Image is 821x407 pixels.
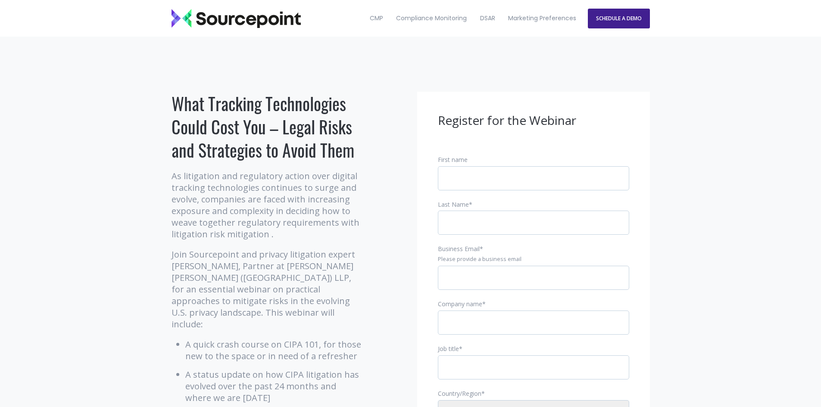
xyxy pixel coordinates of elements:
[172,92,363,162] h1: What Tracking Technologies Could Cost You – Legal Risks and Strategies to Avoid Them
[438,255,629,263] legend: Please provide a business email
[588,9,650,28] a: SCHEDULE A DEMO
[438,389,481,398] span: Country/Region
[185,339,363,362] li: A quick crash course on CIPA 101, for those new to the space or in need of a refresher
[438,245,480,253] span: Business Email
[172,9,301,28] img: Sourcepoint_logo_black_transparent (2)-2
[438,112,629,129] h3: Register for the Webinar
[172,170,363,240] p: As litigation and regulatory action over digital tracking technologies continues to surge and evo...
[438,300,482,308] span: Company name
[438,345,459,353] span: Job title
[172,249,363,330] p: Join Sourcepoint and privacy litigation expert [PERSON_NAME], Partner at [PERSON_NAME] [PERSON_NA...
[438,200,469,208] span: Last Name
[438,155,468,164] span: First name
[185,369,363,404] li: A status update on how CIPA litigation has evolved over the past 24 months and where we are [DATE]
